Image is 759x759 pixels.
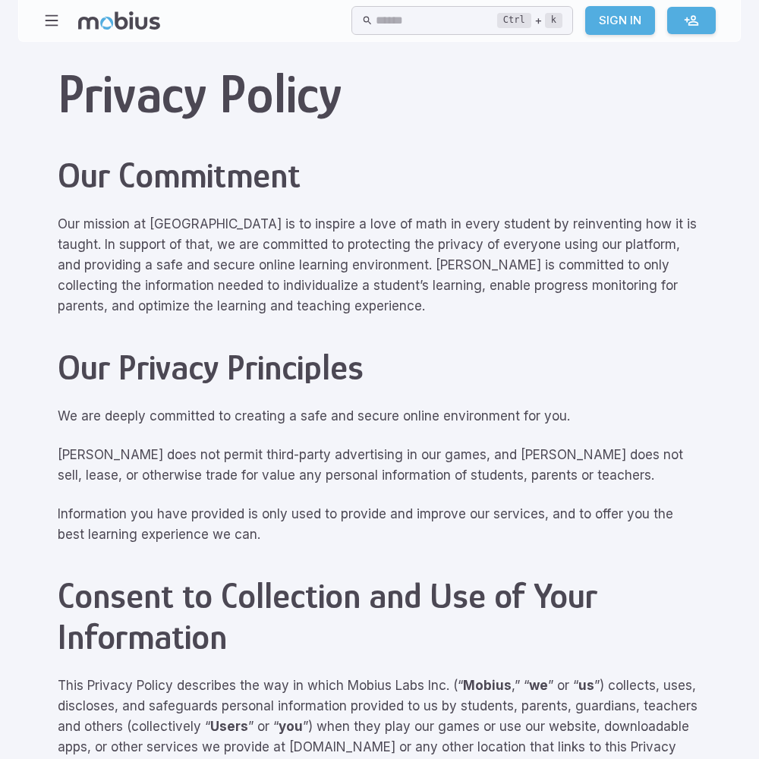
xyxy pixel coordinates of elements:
[585,6,655,35] a: Sign In
[58,214,701,317] p: Our mission at [GEOGRAPHIC_DATA] is to inspire a love of math in every student by reinventing how...
[58,406,701,427] p: We are deeply committed to creating a safe and secure online environment for you.
[58,63,701,124] h1: Privacy Policy
[58,504,701,545] p: Information you have provided is only used to provide and improve our services, and to offer you ...
[463,678,512,693] strong: Mobius
[210,719,248,734] strong: Users
[578,678,594,693] strong: us
[58,155,701,196] h2: Our Commitment
[58,445,701,486] p: [PERSON_NAME] does not permit third-party advertising in our games, and [PERSON_NAME] does not se...
[545,13,562,28] kbd: k
[497,13,531,28] kbd: Ctrl
[58,347,701,388] h2: Our Privacy Principles
[58,575,701,657] h2: Consent to Collection and Use of Your Information
[497,11,562,30] div: +
[529,678,548,693] strong: we
[279,719,303,734] strong: you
